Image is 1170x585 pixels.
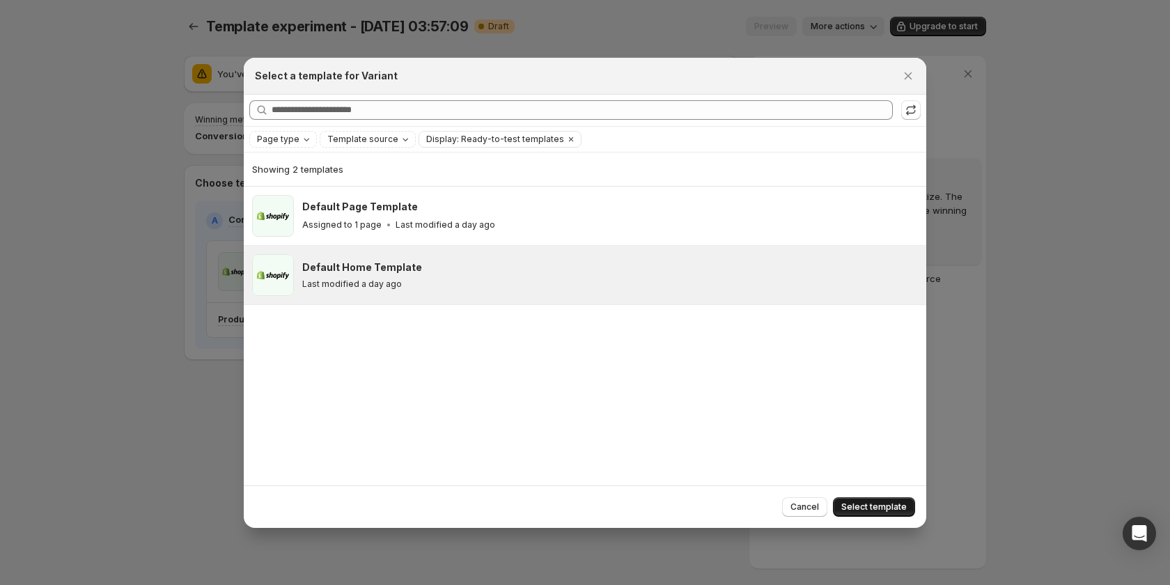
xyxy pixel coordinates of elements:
span: Page type [257,134,299,145]
button: Page type [250,132,316,147]
button: Display: Ready-to-test templates [419,132,564,147]
button: Cancel [782,497,827,517]
h3: Default Home Template [302,260,422,274]
h2: Select a template for Variant [255,69,398,83]
span: Cancel [790,501,819,513]
span: Display: Ready-to-test templates [426,134,564,145]
p: Last modified a day ago [396,219,495,231]
button: Select template [833,497,915,517]
button: Template source [320,132,415,147]
span: Showing 2 templates [252,164,343,175]
p: Assigned to 1 page [302,219,382,231]
span: Template source [327,134,398,145]
img: Default Home Template [252,254,294,296]
button: Close [898,66,918,86]
img: Default Page Template [252,195,294,237]
button: Clear [564,132,578,147]
span: Select template [841,501,907,513]
div: Open Intercom Messenger [1123,517,1156,550]
h3: Default Page Template [302,200,418,214]
p: Last modified a day ago [302,279,402,290]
